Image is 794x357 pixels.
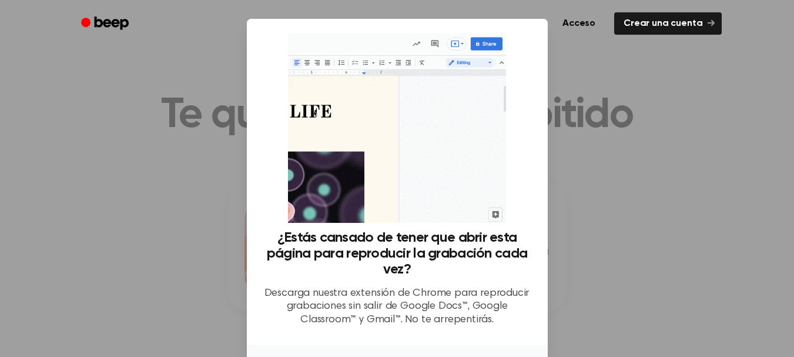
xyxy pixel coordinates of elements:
[73,12,139,35] a: Bip
[264,288,530,325] font: Descarga nuestra extensión de Chrome para reproducir grabaciones sin salir de Google Docs™, Googl...
[551,10,607,37] a: Acceso
[288,33,506,223] img: Extensión de pitido en acción
[624,19,702,28] font: Crear una cuenta
[562,19,595,28] font: Acceso
[614,12,721,35] a: Crear una cuenta
[267,231,527,276] font: ¿Estás cansado de tener que abrir esta página para reproducir la grabación cada vez?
